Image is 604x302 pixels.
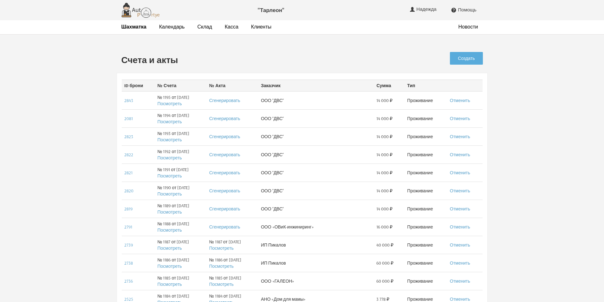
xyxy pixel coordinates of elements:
a: Посмотреть [157,245,182,251]
span: 40 000 ₽ [376,242,393,248]
td: ООО "ДВС" [258,145,374,164]
a: Отменить [450,278,470,284]
span: 14 000 ₽ [376,206,393,212]
td: ООО «ОВиК-инжиниринг» [258,218,374,236]
th: Сумма [374,80,405,91]
a: Сгенерировать [209,134,240,139]
td: № 1186 от [DATE] [155,254,206,272]
a: Посмотреть [157,191,182,197]
span: 16 000 ₽ [376,224,393,230]
a: Посмотреть [157,263,182,269]
th: Заказчик [258,80,374,91]
a: Отменить [450,152,470,157]
a: Отменить [450,116,470,121]
td: ООО «ГАЛЕОН» [258,272,374,290]
span: 14 000 ₽ [376,133,393,140]
a: Отменить [450,260,470,266]
a: 2738 [124,260,133,266]
a: Посмотреть [209,245,234,251]
a: Шахматка [121,23,146,30]
a: Сгенерировать [209,98,240,103]
a: 2823 [124,134,133,139]
span: Надежда [416,6,438,12]
td: ООО "ДВС" [258,200,374,218]
span: Помощь [458,7,477,13]
td: Проживание [405,218,447,236]
a: Посмотреть [157,209,182,215]
td: № 1189 от [DATE] [155,200,206,218]
td: Проживание [405,145,447,164]
td: № 1188 от [DATE] [155,218,206,236]
td: № 1185 от [DATE] [207,272,258,290]
td: Проживание [405,164,447,182]
td: Проживание [405,182,447,200]
a: Создать [450,52,483,65]
td: ООО "ДВС" [258,164,374,182]
a: 2081 [124,116,133,121]
td: № 1190 от [DATE] [155,182,206,200]
a: 2822 [124,152,133,157]
i:  [451,7,457,13]
a: Новости [458,23,478,30]
a: Посмотреть [157,173,182,179]
h2: Счета и акты [121,55,390,65]
td: Проживание [405,127,447,145]
a: Посмотреть [157,101,182,106]
a: Посмотреть [157,281,182,287]
a: 2736 [124,278,133,284]
td: ООО "ДВС" [258,182,374,200]
th: № Акта [207,80,258,91]
a: 2739 [124,242,133,248]
a: Посмотреть [209,281,234,287]
th: ID брони [122,80,155,91]
a: Клиенты [251,23,271,30]
a: Посмотреть [157,155,182,161]
td: № 1186 от [DATE] [207,254,258,272]
a: 2791 [124,224,132,230]
td: № 1195 от [DATE] [155,91,206,109]
td: Проживание [405,109,447,127]
td: ИП Пикалов [258,236,374,254]
td: № 1185 от [DATE] [155,272,206,290]
a: 2819 [124,206,133,212]
a: Сгенерировать [209,170,240,176]
a: Сгенерировать [209,188,240,194]
a: 2525 [124,296,133,302]
th: Тип [405,80,447,91]
a: Отменить [450,134,470,139]
a: Отменить [450,98,470,103]
a: Посмотреть [157,137,182,143]
a: Сгенерировать [209,206,240,212]
th: № Счета [155,80,206,91]
a: Касса [225,23,238,30]
a: Посмотреть [157,227,182,233]
td: № 1187 от [DATE] [155,236,206,254]
td: Проживание [405,236,447,254]
td: Проживание [405,254,447,272]
td: ООО "ДВС" [258,109,374,127]
a: Отменить [450,296,470,302]
td: № 1193 от [DATE] [155,127,206,145]
td: № 1191 от [DATE] [155,164,206,182]
td: № 1192 от [DATE] [155,145,206,164]
a: Сгенерировать [209,116,240,121]
td: ООО "ДВС" [258,127,374,145]
a: Отменить [450,224,470,230]
td: № 1194 от [DATE] [155,109,206,127]
span: 14 000 ₽ [376,115,393,122]
td: Проживание [405,91,447,109]
a: Склад [197,23,212,30]
span: 14 000 ₽ [376,151,393,158]
a: Отменить [450,242,470,248]
td: Проживание [405,272,447,290]
a: 2843 [124,98,133,103]
a: Сгенерировать [209,224,240,230]
a: Посмотреть [157,119,182,125]
a: Календарь [159,23,185,30]
span: 14 000 ₽ [376,170,393,176]
span: 60 000 ₽ [376,278,393,284]
a: Посмотреть [209,263,234,269]
span: 60 000 ₽ [376,260,393,266]
td: ИП Пикалов [258,254,374,272]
